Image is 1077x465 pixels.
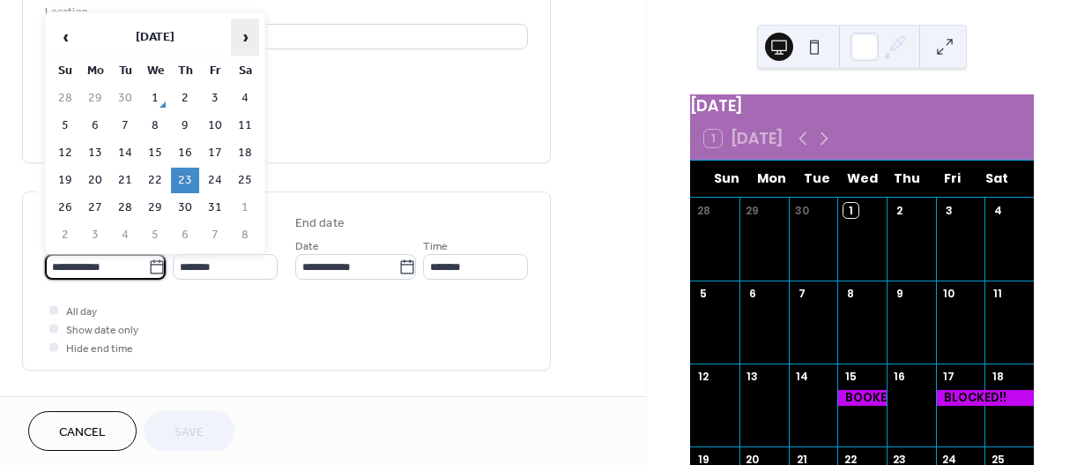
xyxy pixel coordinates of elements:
div: 17 [941,369,956,384]
td: 1 [141,86,169,111]
td: 24 [201,168,229,193]
td: 2 [51,222,79,248]
td: 29 [141,195,169,221]
span: ‹ [52,19,78,55]
span: › [232,19,258,55]
td: 12 [51,140,79,166]
div: 11 [991,286,1006,301]
th: Su [51,58,79,84]
div: 18 [991,369,1006,384]
div: Sun [704,161,749,197]
td: 9 [171,113,199,139]
div: 28 [696,203,711,218]
span: Cancel [59,424,106,442]
th: Mo [81,58,109,84]
td: 30 [111,86,139,111]
td: 28 [51,86,79,111]
div: Wed [840,161,885,197]
div: 12 [696,369,711,384]
td: 4 [231,86,259,111]
span: Date [295,237,319,256]
td: 3 [201,86,229,111]
div: 7 [794,286,809,301]
td: 30 [171,195,199,221]
div: 30 [794,203,809,218]
div: Fri [930,161,975,197]
td: 23 [171,168,199,193]
div: BOOKED!! [837,390,887,406]
div: 8 [843,286,858,301]
td: 8 [231,222,259,248]
th: Tu [111,58,139,84]
div: Mon [749,161,794,197]
td: 7 [111,113,139,139]
th: Fr [201,58,229,84]
td: 18 [231,140,259,166]
th: Sa [231,58,259,84]
div: [DATE] [690,94,1034,117]
td: 28 [111,195,139,221]
div: Tue [794,161,839,197]
div: 3 [941,203,956,218]
td: 14 [111,140,139,166]
div: 29 [745,203,760,218]
div: 1 [843,203,858,218]
div: Sat [975,161,1020,197]
td: 11 [231,113,259,139]
td: 2 [171,86,199,111]
td: 19 [51,168,79,193]
th: [DATE] [81,19,229,56]
td: 26 [51,195,79,221]
td: 31 [201,195,229,221]
div: 16 [892,369,907,384]
span: Show date only [66,321,138,340]
td: 10 [201,113,229,139]
div: End date [295,214,345,233]
div: 14 [794,369,809,384]
td: 5 [141,222,169,248]
td: 7 [201,222,229,248]
span: Recurring event [45,392,138,410]
div: 13 [745,369,760,384]
div: BLOCKED!! [936,390,1034,406]
th: Th [171,58,199,84]
button: Cancel [28,411,137,451]
div: 6 [745,286,760,301]
div: 2 [892,203,907,218]
div: 4 [991,203,1006,218]
td: 25 [231,168,259,193]
div: 15 [843,369,858,384]
td: 4 [111,222,139,248]
td: 3 [81,222,109,248]
td: 20 [81,168,109,193]
th: We [141,58,169,84]
td: 13 [81,140,109,166]
td: 17 [201,140,229,166]
td: 1 [231,195,259,221]
span: Time [423,237,448,256]
td: 27 [81,195,109,221]
td: 8 [141,113,169,139]
td: 6 [171,222,199,248]
span: Hide end time [66,340,133,358]
td: 22 [141,168,169,193]
div: 5 [696,286,711,301]
td: 29 [81,86,109,111]
td: 6 [81,113,109,139]
td: 5 [51,113,79,139]
td: 16 [171,140,199,166]
div: 10 [941,286,956,301]
td: 15 [141,140,169,166]
div: 9 [892,286,907,301]
td: 21 [111,168,139,193]
div: Location [45,3,524,21]
span: All day [66,303,97,321]
div: Thu [885,161,930,197]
